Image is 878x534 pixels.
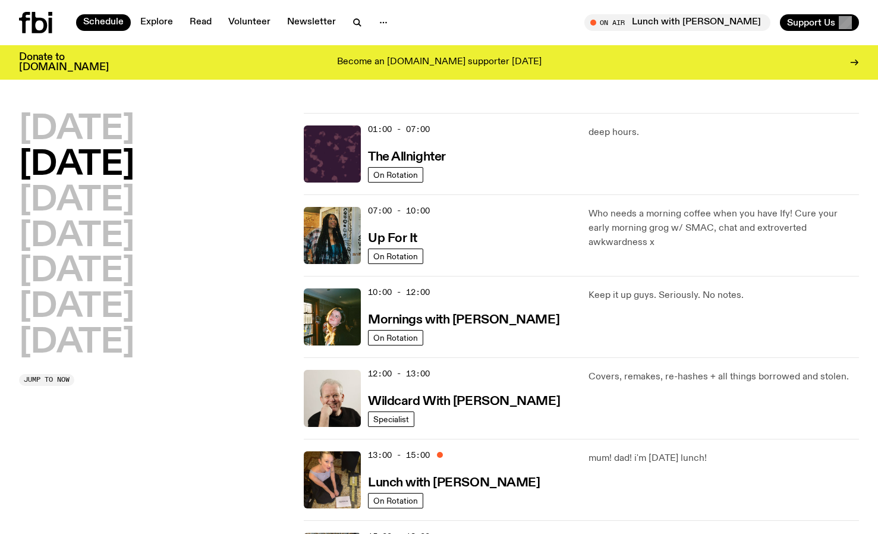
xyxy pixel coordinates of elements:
img: Freya smiles coyly as she poses for the image. [304,288,361,345]
button: [DATE] [19,220,134,253]
span: Jump to now [24,376,70,383]
a: Read [182,14,219,31]
a: Explore [133,14,180,31]
p: Become an [DOMAIN_NAME] supporter [DATE] [337,57,542,68]
button: [DATE] [19,184,134,218]
h3: Donate to [DOMAIN_NAME] [19,52,109,73]
button: [DATE] [19,255,134,288]
span: Support Us [787,17,835,28]
a: On Rotation [368,249,423,264]
a: Up For It [368,230,417,245]
button: On AirLunch with [PERSON_NAME] [584,14,770,31]
span: 07:00 - 10:00 [368,205,430,216]
a: On Rotation [368,493,423,508]
a: On Rotation [368,167,423,183]
span: 01:00 - 07:00 [368,124,430,135]
span: On Rotation [373,170,418,179]
img: Stuart is smiling charmingly, wearing a black t-shirt against a stark white background. [304,370,361,427]
span: On Rotation [373,496,418,505]
button: [DATE] [19,291,134,324]
p: Keep it up guys. Seriously. No notes. [589,288,859,303]
span: Specialist [373,414,409,423]
span: 10:00 - 12:00 [368,287,430,298]
a: Specialist [368,412,414,427]
p: mum! dad! i'm [DATE] lunch! [589,451,859,466]
a: Volunteer [221,14,278,31]
img: SLC lunch cover [304,451,361,508]
button: [DATE] [19,113,134,146]
span: 12:00 - 13:00 [368,368,430,379]
a: Lunch with [PERSON_NAME] [368,475,540,489]
h3: The Allnighter [368,151,446,164]
button: Support Us [780,14,859,31]
button: Jump to now [19,374,74,386]
span: On Rotation [373,252,418,260]
span: On Rotation [373,333,418,342]
a: The Allnighter [368,149,446,164]
p: Covers, remakes, re-hashes + all things borrowed and stolen. [589,370,859,384]
a: Schedule [76,14,131,31]
h3: Lunch with [PERSON_NAME] [368,477,540,489]
a: On Rotation [368,330,423,345]
button: [DATE] [19,326,134,360]
p: deep hours. [589,125,859,140]
a: Wildcard With [PERSON_NAME] [368,393,560,408]
a: Mornings with [PERSON_NAME] [368,312,559,326]
span: 13:00 - 15:00 [368,450,430,461]
h3: Mornings with [PERSON_NAME] [368,314,559,326]
button: [DATE] [19,149,134,182]
h3: Wildcard With [PERSON_NAME] [368,395,560,408]
img: Ify - a Brown Skin girl with black braided twists, looking up to the side with her tongue stickin... [304,207,361,264]
a: Newsletter [280,14,343,31]
h3: Up For It [368,233,417,245]
p: Who needs a morning coffee when you have Ify! Cure your early morning grog w/ SMAC, chat and extr... [589,207,859,250]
